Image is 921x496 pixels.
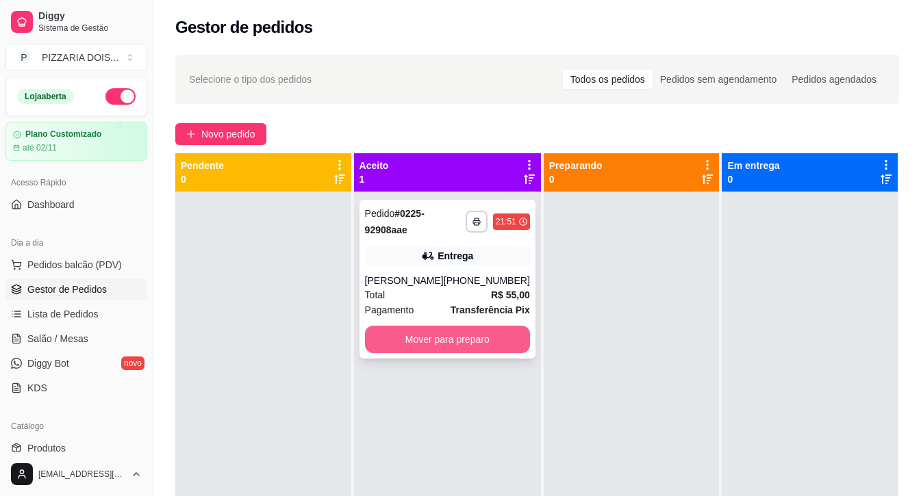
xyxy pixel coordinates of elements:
[189,72,312,87] span: Selecione o tipo dos pedidos
[175,16,313,38] h2: Gestor de pedidos
[359,159,389,172] p: Aceito
[5,5,147,38] a: DiggySistema de Gestão
[5,437,147,459] a: Produtos
[181,159,224,172] p: Pendente
[27,381,47,395] span: KDS
[365,208,425,235] strong: # 0225-92908aae
[549,172,603,186] p: 0
[365,208,395,219] span: Pedido
[201,127,255,142] span: Novo pedido
[5,44,147,71] button: Select a team
[105,88,136,105] button: Alterar Status
[27,258,122,272] span: Pedidos balcão (PDV)
[186,129,196,139] span: plus
[38,10,142,23] span: Diggy
[17,89,74,104] div: Loja aberta
[491,289,530,300] strong: R$ 55,00
[27,441,66,455] span: Produtos
[5,232,147,254] div: Dia a dia
[5,303,147,325] a: Lista de Pedidos
[27,307,99,321] span: Lista de Pedidos
[5,415,147,437] div: Catálogo
[5,352,147,374] a: Diggy Botnovo
[27,198,75,211] span: Dashboard
[451,304,530,315] strong: Transferência Pix
[38,23,142,34] span: Sistema de Gestão
[365,302,414,317] span: Pagamento
[17,51,31,64] span: P
[5,254,147,276] button: Pedidos balcão (PDV)
[42,51,118,64] div: PIZZARIA DOIS ...
[27,356,69,370] span: Diggy Bot
[5,172,147,194] div: Acesso Rápido
[549,159,603,172] p: Preparando
[27,332,88,345] span: Salão / Mesas
[38,469,125,480] span: [EMAIL_ADDRESS][DOMAIN_NAME]
[5,122,147,161] a: Plano Customizadoaté 02/11
[5,458,147,491] button: [EMAIL_ADDRESS][DOMAIN_NAME]
[5,377,147,399] a: KDS
[25,129,101,140] article: Plano Customizado
[438,249,473,263] div: Entrega
[23,142,57,153] article: até 02/11
[5,278,147,300] a: Gestor de Pedidos
[359,172,389,186] p: 1
[5,194,147,216] a: Dashboard
[365,274,444,287] div: [PERSON_NAME]
[181,172,224,186] p: 0
[727,172,779,186] p: 0
[496,216,516,227] div: 21:51
[727,159,779,172] p: Em entrega
[784,70,884,89] div: Pedidos agendados
[27,283,107,296] span: Gestor de Pedidos
[563,70,653,89] div: Todos os pedidos
[365,287,386,302] span: Total
[444,274,530,287] div: [PHONE_NUMBER]
[5,328,147,350] a: Salão / Mesas
[365,326,530,353] button: Mover para preparo
[175,123,266,145] button: Novo pedido
[653,70,784,89] div: Pedidos sem agendamento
